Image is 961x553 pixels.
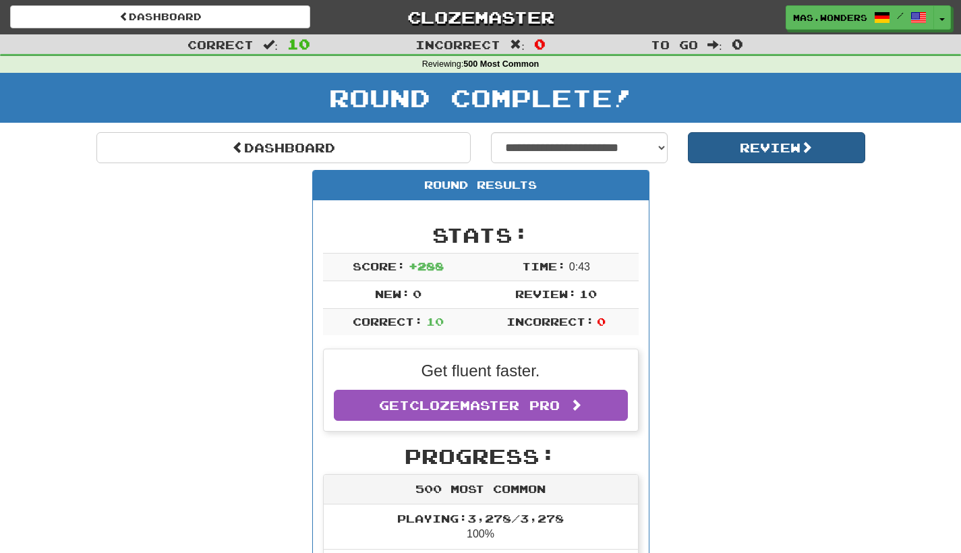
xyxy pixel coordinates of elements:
span: Incorrect [415,38,500,51]
span: Time: [522,260,566,272]
span: 0 [732,36,743,52]
li: 100% [324,504,638,550]
span: / [897,11,904,20]
span: 10 [287,36,310,52]
strong: 500 Most Common [463,59,539,69]
button: Review [688,132,865,163]
span: + 288 [409,260,444,272]
span: Incorrect: [506,315,594,328]
span: 0 [597,315,606,328]
span: 0 : 43 [569,261,590,272]
span: : [263,39,278,51]
h2: Progress: [323,445,639,467]
div: 500 Most Common [324,475,638,504]
span: Review: [515,287,577,300]
span: Clozemaster Pro [409,398,560,413]
span: Score: [353,260,405,272]
span: To go [651,38,698,51]
span: 10 [579,287,597,300]
span: New: [375,287,410,300]
a: Dashboard [96,132,471,163]
div: Round Results [313,171,649,200]
h2: Stats: [323,224,639,246]
p: Get fluent faster. [334,359,628,382]
h1: Round Complete! [5,84,956,111]
a: mas.wonders / [786,5,934,30]
a: Dashboard [10,5,310,28]
span: 0 [413,287,421,300]
span: : [707,39,722,51]
span: Playing: 3,278 / 3,278 [397,512,564,525]
span: Correct: [353,315,423,328]
span: Correct [187,38,254,51]
span: 0 [534,36,546,52]
span: mas.wonders [793,11,867,24]
a: GetClozemaster Pro [334,390,628,421]
span: 10 [426,315,444,328]
span: : [510,39,525,51]
a: Clozemaster [330,5,631,29]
